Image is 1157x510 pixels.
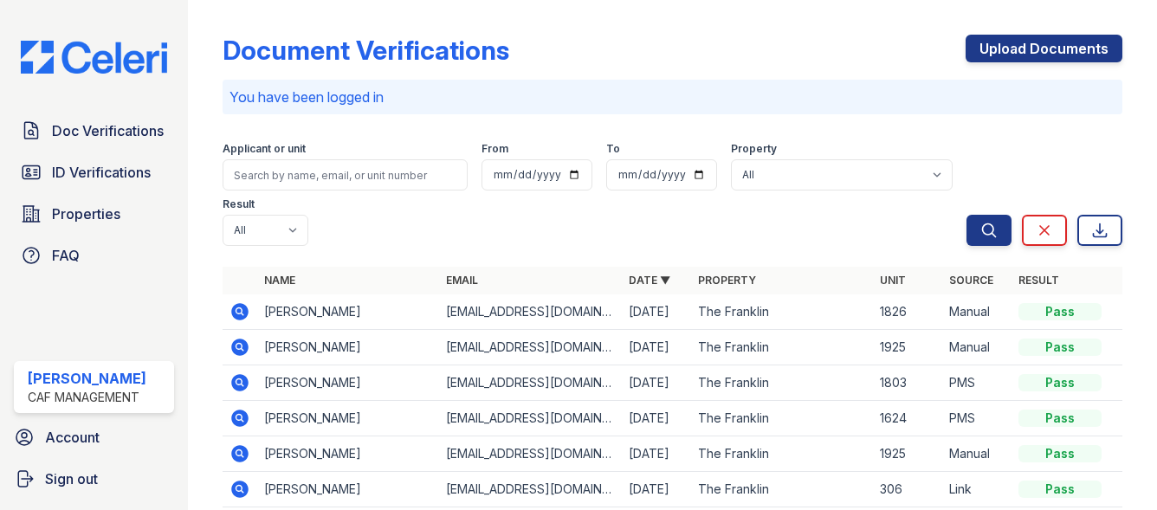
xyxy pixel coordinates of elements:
[7,41,181,74] img: CE_Logo_Blue-a8612792a0a2168367f1c8372b55b34899dd931a85d93a1a3d3e32e68fde9ad4.png
[446,274,478,287] a: Email
[1018,374,1102,391] div: Pass
[257,401,439,436] td: [PERSON_NAME]
[52,120,164,141] span: Doc Verifications
[629,274,670,287] a: Date ▼
[873,330,942,365] td: 1925
[257,436,439,472] td: [PERSON_NAME]
[949,274,993,287] a: Source
[622,330,691,365] td: [DATE]
[880,274,906,287] a: Unit
[14,197,174,231] a: Properties
[622,436,691,472] td: [DATE]
[14,238,174,273] a: FAQ
[7,462,181,496] a: Sign out
[1018,339,1102,356] div: Pass
[691,472,873,507] td: The Franklin
[691,294,873,330] td: The Franklin
[691,365,873,401] td: The Franklin
[52,245,80,266] span: FAQ
[873,401,942,436] td: 1624
[229,87,1115,107] p: You have been logged in
[223,35,509,66] div: Document Verifications
[223,197,255,211] label: Result
[622,294,691,330] td: [DATE]
[14,155,174,190] a: ID Verifications
[873,365,942,401] td: 1803
[439,294,621,330] td: [EMAIL_ADDRESS][DOMAIN_NAME]
[257,330,439,365] td: [PERSON_NAME]
[942,436,1012,472] td: Manual
[439,401,621,436] td: [EMAIL_ADDRESS][DOMAIN_NAME]
[439,330,621,365] td: [EMAIL_ADDRESS][DOMAIN_NAME]
[1018,445,1102,462] div: Pass
[691,436,873,472] td: The Franklin
[1018,410,1102,427] div: Pass
[439,472,621,507] td: [EMAIL_ADDRESS][DOMAIN_NAME]
[966,35,1122,62] a: Upload Documents
[622,401,691,436] td: [DATE]
[698,274,756,287] a: Property
[52,162,151,183] span: ID Verifications
[28,368,146,389] div: [PERSON_NAME]
[223,142,306,156] label: Applicant or unit
[45,468,98,489] span: Sign out
[606,142,620,156] label: To
[622,365,691,401] td: [DATE]
[942,330,1012,365] td: Manual
[622,472,691,507] td: [DATE]
[257,472,439,507] td: [PERSON_NAME]
[439,436,621,472] td: [EMAIL_ADDRESS][DOMAIN_NAME]
[873,294,942,330] td: 1826
[45,427,100,448] span: Account
[942,365,1012,401] td: PMS
[223,159,468,190] input: Search by name, email, or unit number
[52,203,120,224] span: Properties
[873,436,942,472] td: 1925
[731,142,777,156] label: Property
[439,365,621,401] td: [EMAIL_ADDRESS][DOMAIN_NAME]
[257,294,439,330] td: [PERSON_NAME]
[691,330,873,365] td: The Franklin
[1018,481,1102,498] div: Pass
[691,401,873,436] td: The Franklin
[257,365,439,401] td: [PERSON_NAME]
[28,389,146,406] div: CAF Management
[942,294,1012,330] td: Manual
[264,274,295,287] a: Name
[942,401,1012,436] td: PMS
[482,142,508,156] label: From
[873,472,942,507] td: 306
[7,420,181,455] a: Account
[14,113,174,148] a: Doc Verifications
[1018,303,1102,320] div: Pass
[942,472,1012,507] td: Link
[1018,274,1059,287] a: Result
